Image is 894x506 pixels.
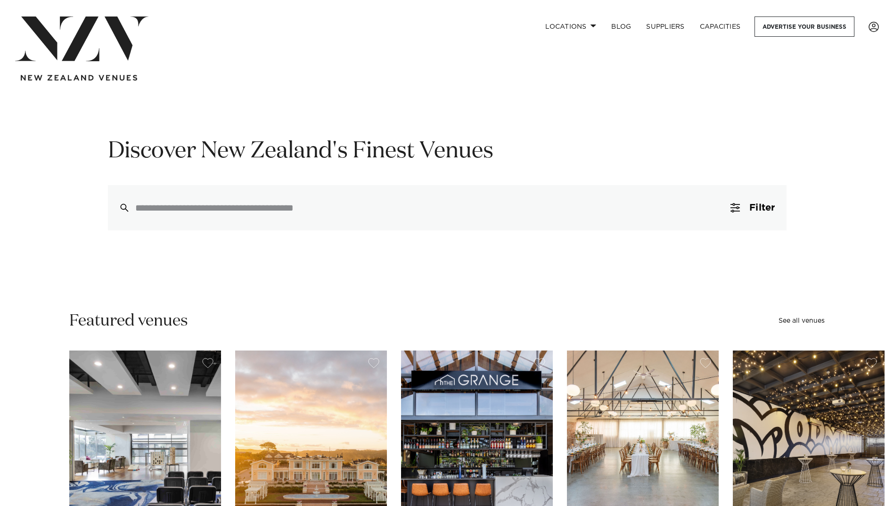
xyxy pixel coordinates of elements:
[15,16,148,61] img: nzv-logo.png
[538,16,604,37] a: Locations
[604,16,639,37] a: BLOG
[779,318,825,324] a: See all venues
[21,75,137,81] img: new-zealand-venues-text.png
[755,16,854,37] a: Advertise your business
[69,310,188,332] h2: Featured venues
[692,16,748,37] a: Capacities
[749,203,775,212] span: Filter
[639,16,692,37] a: SUPPLIERS
[108,137,787,166] h1: Discover New Zealand's Finest Venues
[719,185,786,230] button: Filter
